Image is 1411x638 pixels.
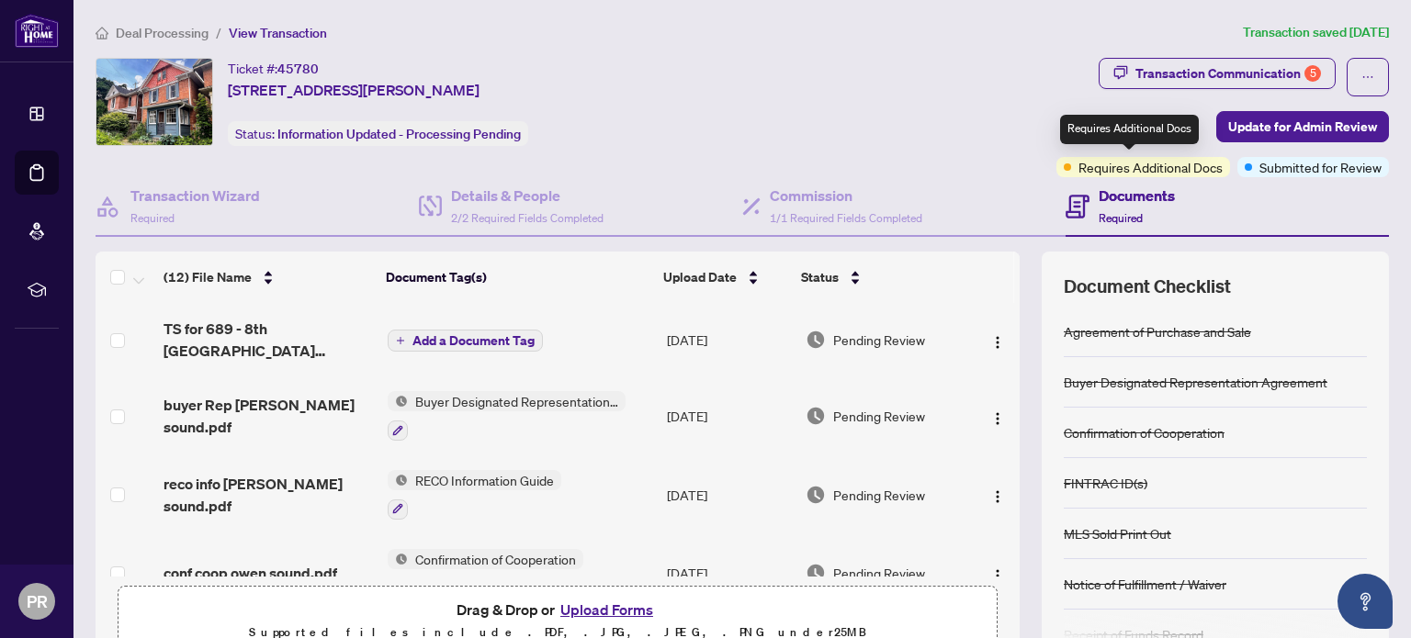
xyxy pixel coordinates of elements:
span: Submitted for Review [1259,157,1382,177]
span: 45780 [277,61,319,77]
td: [DATE] [660,455,798,534]
div: Notice of Fulfillment / Waiver [1064,574,1226,594]
span: [STREET_ADDRESS][PERSON_NAME] [228,79,480,101]
button: Add a Document Tag [388,329,543,353]
span: buyer Rep [PERSON_NAME] sound.pdf [164,394,372,438]
button: Logo [983,480,1012,509]
span: 2/2 Required Fields Completed [451,211,604,225]
th: Status [794,252,965,303]
span: Pending Review [833,406,925,426]
button: Update for Admin Review [1216,111,1389,142]
img: Logo [990,411,1005,426]
img: Status Icon [388,549,408,569]
img: logo [15,14,59,48]
span: Update for Admin Review [1228,112,1377,141]
span: Document Checklist [1064,274,1231,299]
div: 5 [1304,65,1321,82]
img: Status Icon [388,391,408,411]
span: reco info [PERSON_NAME] sound.pdf [164,473,372,517]
span: Buyer Designated Representation Agreement [408,391,626,411]
h4: Details & People [451,185,604,207]
span: Status [801,267,839,287]
div: MLS Sold Print Out [1064,523,1171,543]
button: Upload Forms [555,598,659,621]
span: Upload Date [663,267,737,287]
span: conf coop owen sound.pdf [164,562,337,584]
span: TS for 689 - 8th [GEOGRAPHIC_DATA][PERSON_NAME]pdf [164,318,372,362]
div: Confirmation of Cooperation [1064,422,1225,442]
h4: Commission [770,185,922,207]
button: Logo [983,325,1012,354]
span: Required [130,211,175,225]
span: RECO Information Guide [408,470,561,490]
span: Pending Review [833,563,925,583]
button: Status IconConfirmation of Cooperation [388,549,583,599]
span: Deal Processing [116,25,209,41]
button: Transaction Communication5 [1099,58,1336,89]
span: PR [27,588,48,614]
h4: Documents [1099,185,1175,207]
div: Transaction Communication [1135,59,1321,88]
img: Logo [990,335,1005,350]
img: Status Icon [388,470,408,490]
div: Buyer Designated Representation Agreement [1064,372,1327,392]
div: Agreement of Purchase and Sale [1064,321,1251,341]
button: Open asap [1338,574,1393,629]
img: IMG-X12255060_1.jpg [96,59,212,145]
li: / [216,22,221,43]
td: [DATE] [660,376,798,455]
span: (12) File Name [164,267,252,287]
button: Status IconRECO Information Guide [388,470,561,520]
span: Add a Document Tag [412,334,535,347]
th: (12) File Name [156,252,378,303]
button: Status IconBuyer Designated Representation Agreement [388,391,626,441]
span: Pending Review [833,330,925,350]
button: Logo [983,558,1012,588]
div: Status: [228,121,528,146]
span: ellipsis [1361,71,1374,84]
span: Confirmation of Cooperation [408,549,583,569]
span: Information Updated - Processing Pending [277,126,521,142]
th: Upload Date [656,252,793,303]
button: Add a Document Tag [388,330,543,352]
span: plus [396,336,405,345]
span: Pending Review [833,485,925,505]
span: Required [1099,211,1143,225]
span: Requires Additional Docs [1078,157,1223,177]
span: View Transaction [229,25,327,41]
img: Document Status [806,485,826,505]
th: Document Tag(s) [378,252,657,303]
img: Document Status [806,330,826,350]
span: 1/1 Required Fields Completed [770,211,922,225]
img: Document Status [806,406,826,426]
span: home [96,27,108,39]
div: Requires Additional Docs [1060,115,1199,144]
div: FINTRAC ID(s) [1064,473,1147,493]
button: Logo [983,401,1012,431]
td: [DATE] [660,534,798,613]
img: Logo [990,568,1005,583]
td: [DATE] [660,303,798,376]
span: Drag & Drop or [457,598,659,621]
h4: Transaction Wizard [130,185,260,207]
img: Document Status [806,563,826,583]
div: Ticket #: [228,58,319,79]
article: Transaction saved [DATE] [1243,22,1389,43]
img: Logo [990,489,1005,504]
